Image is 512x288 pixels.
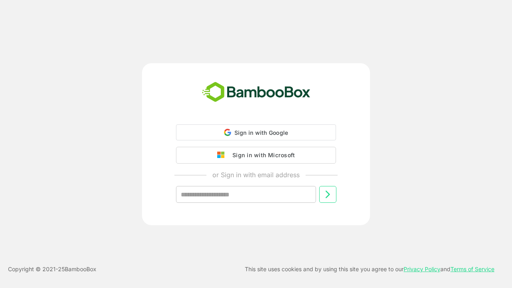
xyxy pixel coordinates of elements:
a: Privacy Policy [404,266,440,272]
div: Sign in with Google [176,124,336,140]
a: Terms of Service [450,266,494,272]
img: bamboobox [198,79,315,106]
button: Sign in with Microsoft [176,147,336,164]
p: Copyright © 2021- 25 BambooBox [8,264,96,274]
p: or Sign in with email address [212,170,300,180]
div: Sign in with Microsoft [228,150,295,160]
p: This site uses cookies and by using this site you agree to our and [245,264,494,274]
span: Sign in with Google [234,129,288,136]
img: google [217,152,228,159]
